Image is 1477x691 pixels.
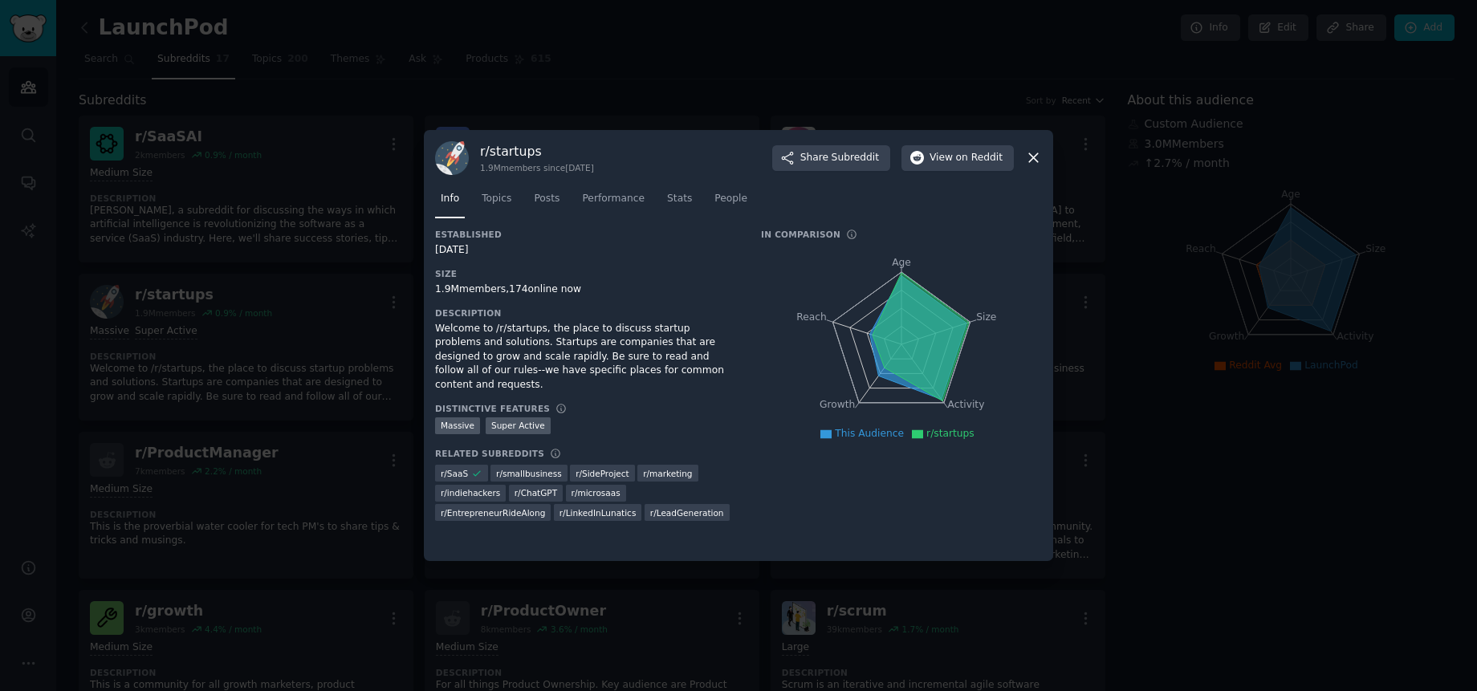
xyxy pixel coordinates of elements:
h3: Distinctive Features [435,403,550,414]
div: 1.9M members since [DATE] [480,162,594,173]
span: This Audience [835,428,904,439]
a: Topics [476,186,517,219]
h3: Related Subreddits [435,448,544,459]
span: on Reddit [956,151,1003,165]
span: r/ SaaS [441,468,468,479]
span: r/ indiehackers [441,487,500,498]
button: Viewon Reddit [901,145,1014,171]
div: Massive [435,417,480,434]
span: r/ microsaas [572,487,621,498]
tspan: Age [892,257,911,268]
span: r/ LinkedInLunatics [559,507,637,518]
h3: In Comparison [761,229,840,240]
a: People [709,186,753,219]
tspan: Size [976,311,996,322]
span: Stats [667,192,692,206]
tspan: Activity [948,399,985,410]
h3: r/ startups [480,143,594,160]
span: Topics [482,192,511,206]
h3: Size [435,268,738,279]
tspan: Growth [820,399,855,410]
span: Info [441,192,459,206]
span: Posts [534,192,559,206]
span: Share [800,151,879,165]
span: Performance [582,192,645,206]
a: Stats [661,186,698,219]
span: r/ marketing [643,468,692,479]
span: People [714,192,747,206]
img: startups [435,141,469,175]
span: r/ SideProject [576,468,629,479]
span: r/startups [926,428,974,439]
div: 1.9M members, 174 online now [435,282,738,297]
span: r/ EntrepreneurRideAlong [441,507,545,518]
div: Welcome to /r/startups, the place to discuss startup problems and solutions. Startups are compani... [435,322,738,392]
a: Performance [576,186,650,219]
span: Subreddit [832,151,879,165]
span: r/ LeadGeneration [650,507,724,518]
a: Info [435,186,465,219]
button: ShareSubreddit [772,145,890,171]
tspan: Reach [796,311,827,322]
div: [DATE] [435,243,738,258]
span: r/ smallbusiness [496,468,562,479]
span: r/ ChatGPT [515,487,557,498]
h3: Description [435,307,738,319]
div: Super Active [486,417,551,434]
a: Posts [528,186,565,219]
span: View [930,151,1003,165]
h3: Established [435,229,738,240]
